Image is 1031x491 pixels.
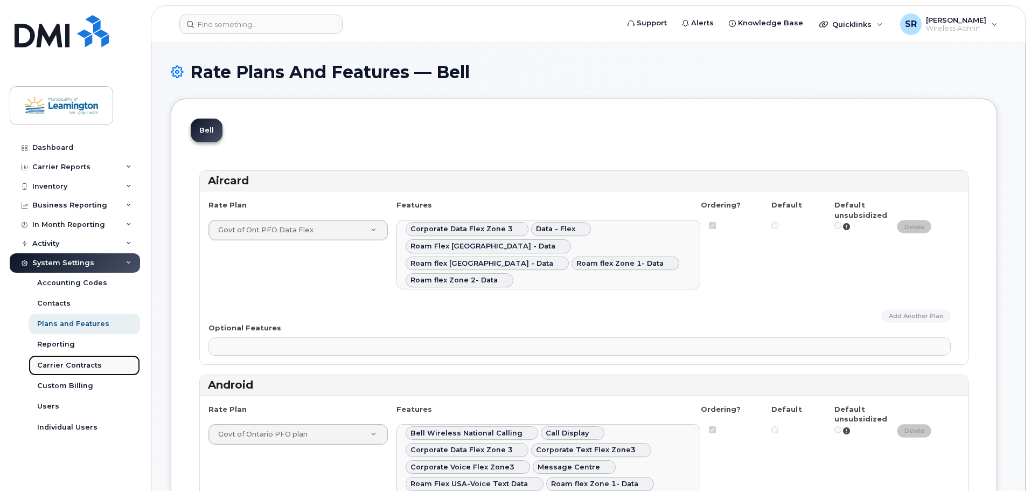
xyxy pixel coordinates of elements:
span: Roam flex Zone 1- Data [576,259,664,267]
span: Message Centre [538,463,600,471]
a: Govt of Ontario PFO plan [209,425,387,444]
strong: Default [771,200,802,209]
span: Govt of Ont PFO Data Flex [218,226,314,234]
span: Roam flex USA - Data [410,259,553,267]
a: delete [897,424,932,438]
strong: Default unsubsidized [834,200,887,219]
strong: Default [771,405,802,413]
span: Govt of Ontario PFO plan [218,430,308,438]
span: Corporate Data Flex Zone 3 [410,225,513,233]
span: Roam flex Zone 2- Data [410,276,498,284]
a: delete [897,220,932,233]
strong: Default unsubsidized [834,405,887,424]
span: Roam flex Zone 1- Data [551,480,638,488]
h1: Rate Plans And Features — Bell [171,63,1006,81]
span: Call Display [546,429,589,437]
a: Add Another Plan [881,309,951,323]
h3: Android [208,378,960,392]
h3: Aircard [208,174,960,188]
span: Data - Flex [536,225,575,233]
strong: Ordering? [701,405,741,413]
span: Corporate Data Flex Zone 3 [410,446,513,454]
a: Bell [191,119,222,142]
span: Roam Flex Cuba - Data [410,242,555,250]
strong: Rate Plan [208,405,247,413]
label: Optional Features [208,323,281,333]
a: Govt of Ont PFO Data Flex [209,220,387,240]
span: Corporate Text Flex Zone3 [536,446,636,454]
strong: Ordering? [701,200,741,209]
strong: Features [396,200,432,209]
strong: Features [396,405,432,413]
span: Corporate Voice Flex Zone3 [410,463,514,471]
span: Roam Flex USA-Voice Text Data [410,480,528,488]
span: Bell Wireless National Calling [410,429,523,437]
strong: Rate Plan [208,200,247,209]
